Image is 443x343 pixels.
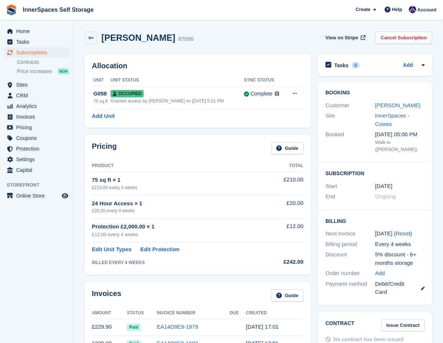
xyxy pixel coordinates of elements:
div: £242.00 [264,258,303,266]
div: £210.00 every 4 weeks [92,184,264,191]
a: InnerSpaces - Cowes [375,112,409,127]
div: Granted access by [PERSON_NAME] on [DATE] 5:01 PM [111,98,244,104]
span: Capital [16,165,60,175]
img: icon-info-grey-7440780725fd019a000dd9b08b2336e03edf1995a4989e88bcd33f0948082b44.svg [275,91,279,96]
div: Site [325,112,375,128]
span: Invoices [16,112,60,122]
div: Customer [325,101,375,110]
h2: Billing [325,217,425,224]
div: [DATE] ( ) [375,230,425,238]
a: menu [4,90,69,101]
td: £12.00 [264,218,303,242]
span: Coupons [16,133,60,143]
div: G058 [93,90,111,98]
div: Payment method [325,280,375,296]
th: Invoice Number [157,307,230,319]
div: Start [325,182,375,191]
span: Home [16,26,60,36]
img: Dominic Hampson [409,6,416,13]
span: Help [392,6,402,13]
div: Every 4 weeks [375,240,425,249]
span: Paid [127,324,140,331]
h2: Invoices [92,289,121,302]
span: Sites [16,80,60,90]
span: Settings [16,154,60,165]
div: 5% discount - 6+ months storage [375,250,425,267]
h2: Pricing [92,142,117,154]
div: Next invoice [325,230,375,238]
div: £20.00 every 4 weeks [92,207,264,214]
h2: Contract [325,319,354,332]
a: menu [4,37,69,47]
h2: Tasks [334,62,349,69]
td: £229.90 [92,319,127,335]
time: 2025-05-21 00:00:00 UTC [375,182,392,191]
div: End [325,192,375,201]
a: menu [4,101,69,111]
h2: [PERSON_NAME] [101,33,175,43]
span: Tasks [16,37,60,47]
h2: Subscription [325,169,425,177]
img: stora-icon-8386f47178a22dfd0bd8f6a31ec36ba5ce8667c1dd55bd0f319d3a0aa187defe.svg [6,4,17,15]
a: menu [4,47,69,58]
span: Occupied [111,90,144,97]
th: Total [264,160,303,172]
th: Unit [92,75,111,86]
a: menu [4,112,69,122]
div: 24 Hour Access × 1 [92,199,264,208]
th: Sync Status [244,75,285,86]
span: View on Stripe [325,34,358,41]
div: BILLED EVERY 4 WEEKS [92,259,264,266]
div: Debit/Credit Card [375,280,425,296]
div: 87086 [178,35,194,43]
div: NEW [57,68,69,75]
a: Edit Unit Types [92,245,132,254]
a: Cancel Subscription [375,32,432,44]
a: menu [4,144,69,154]
a: menu [4,154,69,165]
a: menu [4,191,69,201]
a: Preview store [61,191,69,200]
a: menu [4,26,69,36]
span: Account [417,6,436,14]
div: 75 sq ft [93,98,111,105]
a: Edit Protection [140,245,180,254]
a: Guide [271,142,303,154]
a: menu [4,133,69,143]
a: Price increases NEW [17,67,69,75]
span: Storefront [7,181,73,189]
div: Booked [325,130,375,153]
th: Created [246,307,303,319]
div: Complete [251,90,273,98]
div: Protection £2,000.00 × 1 [92,223,264,231]
div: Billing period [325,240,375,249]
div: 75 sq ft × 1 [92,176,264,184]
a: InnerSpaces Self Storage [20,4,97,16]
span: Online Store [16,191,60,201]
h2: Allocation [92,62,303,70]
div: Walk-in ([PERSON_NAME]) [375,139,425,153]
a: menu [4,80,69,90]
a: Issue Contract [381,319,425,332]
span: Create [356,6,370,13]
a: Add [403,61,413,70]
a: [PERSON_NAME] [375,102,420,108]
th: Unit Status [111,75,244,86]
div: [DATE] 05:00 PM [375,130,425,139]
span: Subscriptions [16,47,60,58]
a: View on Stripe [323,32,367,44]
div: £12.00 every 4 weeks [92,231,264,238]
div: Order number [325,269,375,278]
td: £20.00 [264,195,303,218]
h2: Booking [325,90,425,96]
span: Pricing [16,122,60,133]
td: £210.00 [264,171,303,195]
a: Add [375,269,385,278]
th: Amount [92,307,127,319]
th: Product [92,160,264,172]
span: CRM [16,90,60,101]
time: 2025-08-13 16:01:14 UTC [246,324,278,330]
a: menu [4,165,69,175]
span: Ongoing [375,193,396,199]
div: 0 [352,62,360,69]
